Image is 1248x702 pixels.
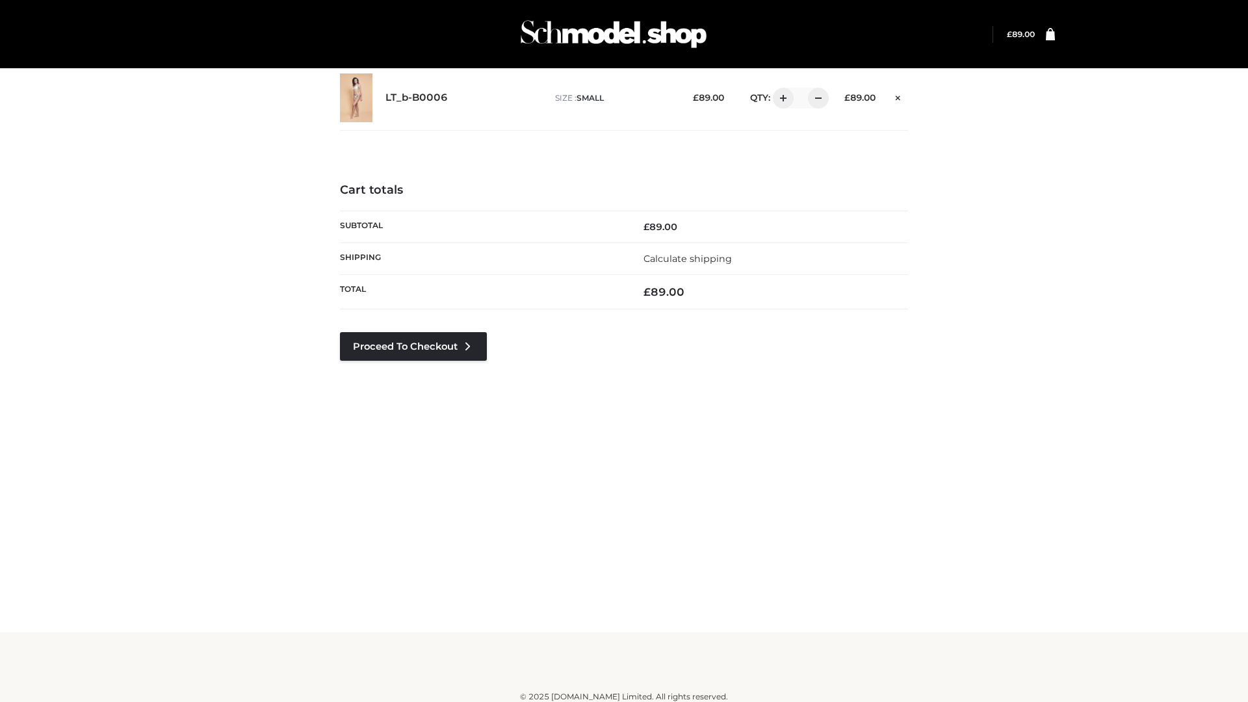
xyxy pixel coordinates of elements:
span: £ [643,221,649,233]
h4: Cart totals [340,183,908,198]
img: Schmodel Admin 964 [516,8,711,60]
bdi: 89.00 [643,221,677,233]
p: size : [555,92,673,104]
th: Total [340,275,624,309]
bdi: 89.00 [643,285,684,298]
a: Remove this item [889,88,908,105]
th: Shipping [340,242,624,274]
a: £89.00 [1007,29,1035,39]
a: LT_b-B0006 [385,92,448,104]
bdi: 89.00 [844,92,876,103]
th: Subtotal [340,211,624,242]
a: Calculate shipping [643,253,732,265]
a: Proceed to Checkout [340,332,487,361]
div: QTY: [737,88,824,109]
span: SMALL [577,93,604,103]
span: £ [844,92,850,103]
bdi: 89.00 [1007,29,1035,39]
span: £ [693,92,699,103]
span: £ [1007,29,1012,39]
bdi: 89.00 [693,92,724,103]
span: £ [643,285,651,298]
